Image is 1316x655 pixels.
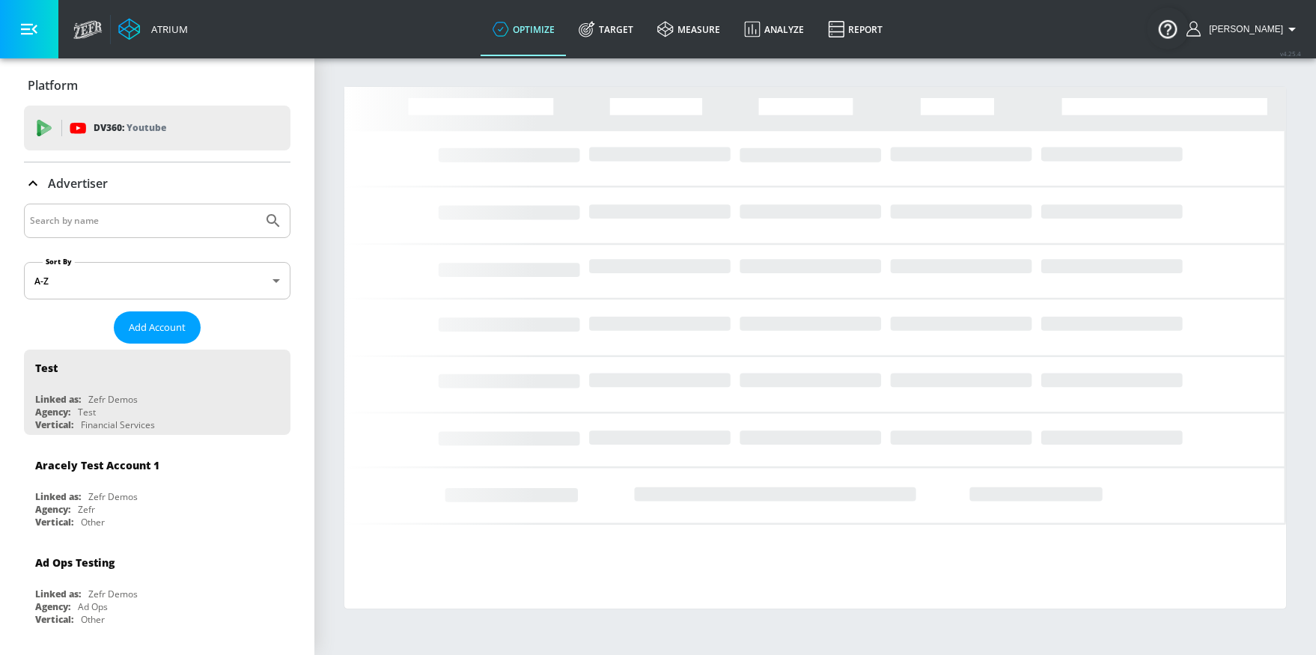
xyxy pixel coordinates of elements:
button: [PERSON_NAME] [1186,20,1301,38]
p: Platform [28,77,78,94]
div: Advertiser [24,162,290,204]
a: optimize [481,2,567,56]
p: DV360: [94,120,166,136]
div: TestLinked as:Zefr DemosAgency:TestVertical:Financial Services [24,350,290,435]
a: Atrium [118,18,188,40]
input: Search by name [30,211,257,231]
a: measure [645,2,732,56]
a: Analyze [732,2,816,56]
div: Zefr Demos [88,588,138,600]
div: Other [81,516,105,528]
div: Vertical: [35,613,73,626]
div: Ad Ops [78,600,108,613]
div: Aracely Test Account 1Linked as:Zefr DemosAgency:ZefrVertical:Other [24,447,290,532]
div: Financial Services [81,418,155,431]
div: Agency: [35,503,70,516]
div: Test [35,361,58,375]
div: Agency: [35,406,70,418]
div: Zefr Demos [88,490,138,503]
div: Linked as: [35,588,81,600]
div: Atrium [145,22,188,36]
div: Agency: [35,600,70,613]
div: Zefr [78,503,95,516]
button: Add Account [114,311,201,344]
div: DV360: Youtube [24,106,290,150]
div: Linked as: [35,393,81,406]
div: Zefr Demos [88,393,138,406]
div: Ad Ops Testing [35,555,115,570]
div: Ad Ops TestingLinked as:Zefr DemosAgency:Ad OpsVertical:Other [24,544,290,630]
div: Aracely Test Account 1 [35,458,159,472]
div: Platform [24,64,290,106]
a: Report [816,2,895,56]
p: Advertiser [48,175,108,192]
button: Open Resource Center [1147,7,1189,49]
div: Test [78,406,96,418]
span: Add Account [129,319,186,336]
div: Linked as: [35,490,81,503]
span: v 4.25.4 [1280,49,1301,58]
label: Sort By [43,257,75,266]
div: Vertical: [35,418,73,431]
div: A-Z [24,262,290,299]
p: Youtube [127,120,166,135]
div: Other [81,613,105,626]
a: Target [567,2,645,56]
div: Vertical: [35,516,73,528]
span: login as: amanda.cermak@zefr.com [1203,24,1283,34]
